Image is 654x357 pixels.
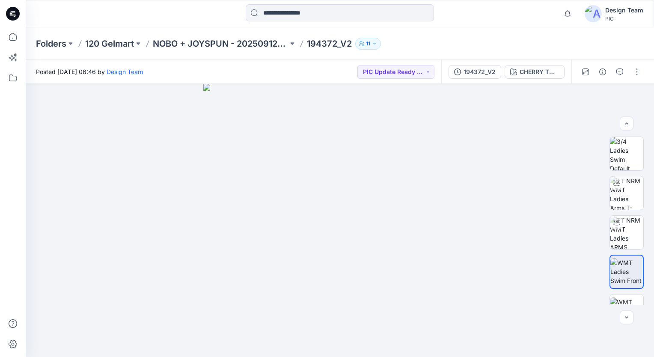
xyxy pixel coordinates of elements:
img: eyJhbGciOiJIUzI1NiIsImtpZCI6IjAiLCJzbHQiOiJzZXMiLCJ0eXAiOiJKV1QifQ.eyJkYXRhIjp7InR5cGUiOiJzdG9yYW... [203,84,476,357]
img: TT NRM WMT Ladies Arms T-POSE [610,176,643,210]
div: PIC [605,15,643,22]
button: Details [596,65,609,79]
img: WMT Ladies Swim Front [610,258,643,285]
a: NOBO + JOYSPUN - 20250912_120_GC [153,38,288,50]
p: 194372_V2 [307,38,352,50]
button: 11 [355,38,381,50]
span: Posted [DATE] 06:46 by [36,67,143,76]
p: 11 [366,39,370,48]
img: WMT Ladies Swim Back [610,297,643,324]
button: CHERRY TOMATO_DELICATE PINK [505,65,565,79]
div: Design Team [605,5,643,15]
button: 194372_V2 [449,65,501,79]
div: CHERRY TOMATO_DELICATE PINK [520,67,559,77]
a: Folders [36,38,66,50]
img: 3/4 Ladies Swim Default [610,137,643,170]
div: 194372_V2 [464,67,496,77]
img: TT NRM WMT Ladies ARMS DOWN [610,216,643,249]
img: avatar [585,5,602,22]
a: Design Team [107,68,143,75]
a: 120 Gelmart [85,38,134,50]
